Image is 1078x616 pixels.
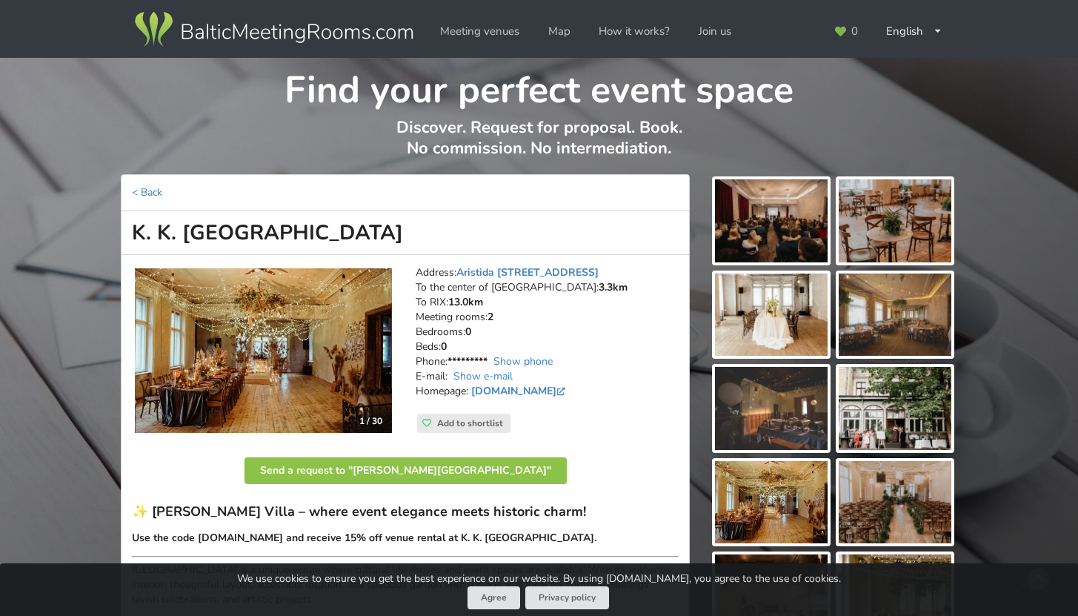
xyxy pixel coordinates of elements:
[456,265,599,279] a: Aristida [STREET_ADDRESS]
[453,369,513,383] a: Show e-mail
[122,58,956,114] h1: Find your perfect event space
[839,274,951,357] img: K. K. fon Stricka villa | Riga | Event place - gallery picture
[244,457,567,484] button: Send a request to "[PERSON_NAME][GEOGRAPHIC_DATA]"
[538,17,581,46] a: Map
[468,586,520,609] button: Agree
[715,274,828,357] img: K. K. fon Stricka villa | Riga | Event place - gallery picture
[839,179,951,262] img: K. K. fon Stricka villa | Riga | Event place - gallery picture
[437,417,503,429] span: Add to shortlist
[132,503,679,520] h3: ✨ [PERSON_NAME] Villa – where event elegance meets historic charm!
[132,531,596,545] strong: Use the code [DOMAIN_NAME] and receive 15% off venue rental at K. K. [GEOGRAPHIC_DATA].
[876,17,953,46] div: English
[122,117,956,174] p: Discover. Request for proposal. Book. No commission. No intermediation.
[132,185,162,199] a: < Back
[441,340,447,354] strong: 0
[493,354,553,368] a: Show phone
[715,179,828,262] img: K. K. fon Stricka villa | Riga | Event place - gallery picture
[839,461,951,544] img: K. K. fon Stricka villa | Riga | Event place - gallery picture
[121,211,690,255] h1: K. K. [GEOGRAPHIC_DATA]
[465,325,471,339] strong: 0
[599,280,628,294] strong: 3.3km
[839,367,951,450] img: K. K. fon Stricka villa | Riga | Event place - gallery picture
[471,384,568,398] a: [DOMAIN_NAME]
[135,268,392,433] a: Castle, manor | Riga | K. K. fon Stricka villa 1 / 30
[132,9,416,50] img: Baltic Meeting Rooms
[430,17,530,46] a: Meeting venues
[525,586,609,609] a: Privacy policy
[132,563,679,607] p: [GEOGRAPHIC_DATA] is a unique venue where cultural life thrives and event spaces are available. W...
[488,310,493,324] strong: 2
[416,265,679,414] address: Address: To the center of [GEOGRAPHIC_DATA]: To RIX: Meeting rooms: Bedrooms: Beds: Phone: E-mail...
[135,268,392,433] img: Castle, manor | Riga | K. K. fon Stricka villa
[350,410,391,432] div: 1 / 30
[448,295,483,309] strong: 13.0km
[688,17,742,46] a: Join us
[715,461,828,544] img: K. K. fon Stricka villa | Riga | Event place - gallery picture
[588,17,680,46] a: How it works?
[715,367,828,450] img: K. K. fon Stricka villa | Riga | Event place - gallery picture
[851,26,858,37] span: 0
